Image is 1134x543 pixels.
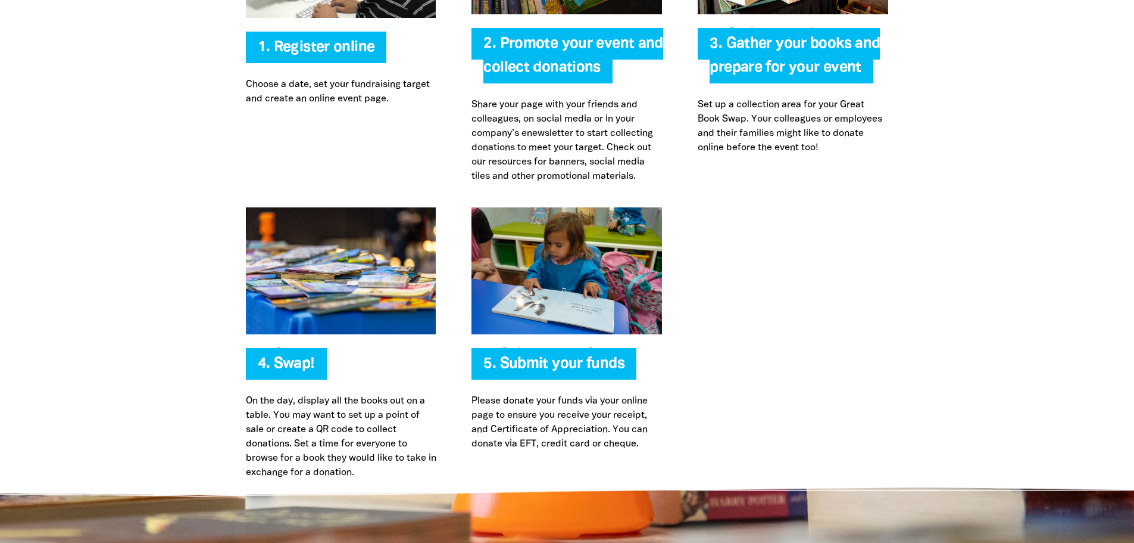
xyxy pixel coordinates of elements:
[246,207,436,334] img: Swap!
[246,394,436,480] p: On the day, display all the books out on a table. You may want to set up a point of sale or creat...
[483,37,663,83] span: 2. Promote your event and collect donations
[258,357,315,380] span: 4. Swap!
[698,98,888,155] p: Set up a collection area for your Great Book Swap. Your colleagues or employees and their familie...
[471,207,662,334] img: Submit your funds
[246,77,436,106] p: Choose a date, set your fundraising target and create an online event page.
[483,357,624,380] span: 5. Submit your funds
[258,41,375,54] a: 1. Register online
[471,394,662,451] p: Please donate your funds via your online page to ensure you receive your receipt, and Certificate...
[710,37,880,83] span: 3. Gather your books and prepare for your event
[471,98,662,184] p: Share your page with your friends and colleagues, on social media or in your company’s enewslette...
